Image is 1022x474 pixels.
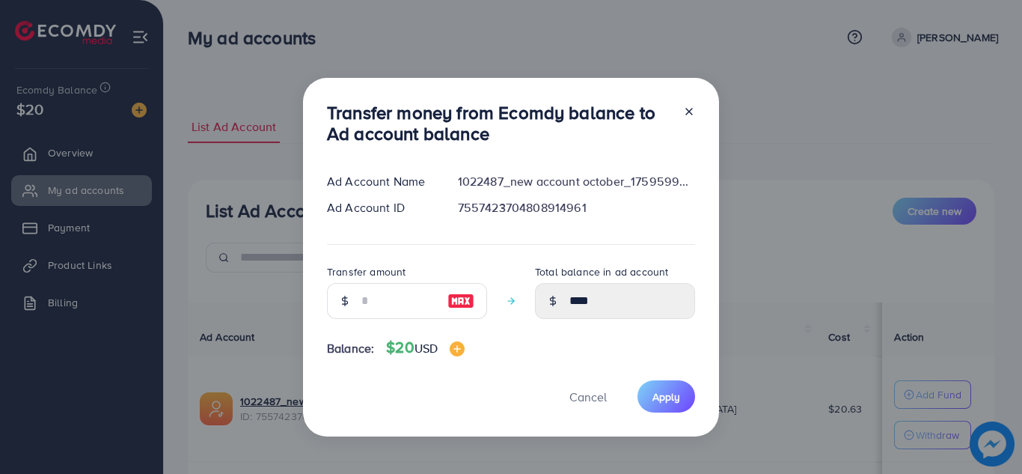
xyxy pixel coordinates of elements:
label: Transfer amount [327,264,406,279]
img: image [450,341,465,356]
div: 7557423704808914961 [446,199,707,216]
span: Balance: [327,340,374,357]
button: Apply [637,380,695,413]
div: 1022487_new account october_1759599870996 [446,173,707,190]
label: Total balance in ad account [535,264,668,279]
div: Ad Account Name [315,173,446,190]
img: image [447,292,474,310]
div: Ad Account ID [315,199,446,216]
span: Apply [652,389,680,404]
span: USD [414,340,438,356]
button: Cancel [551,380,625,413]
h4: $20 [386,338,465,357]
h3: Transfer money from Ecomdy balance to Ad account balance [327,102,671,145]
span: Cancel [569,389,607,405]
